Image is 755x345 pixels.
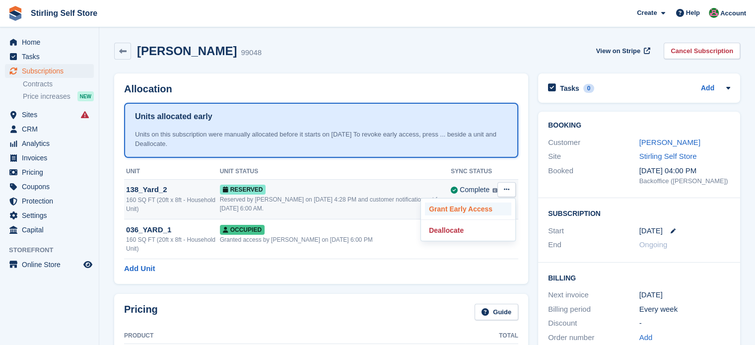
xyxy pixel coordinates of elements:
[22,208,81,222] span: Settings
[5,122,94,136] a: menu
[124,304,158,320] h2: Pricing
[548,122,730,130] h2: Booking
[548,239,639,251] div: End
[5,194,94,208] a: menu
[548,304,639,315] div: Billing period
[548,225,639,237] div: Start
[22,50,81,64] span: Tasks
[460,185,489,195] div: Complete
[596,46,640,56] span: View on Stripe
[220,164,451,180] th: Unit Status
[5,258,94,272] a: menu
[124,263,155,275] a: Add Unit
[241,47,262,59] div: 99048
[22,137,81,150] span: Analytics
[475,304,518,320] a: Guide
[548,332,639,344] div: Order number
[639,152,697,160] a: Stirling Self Store
[639,225,663,237] time: 2025-09-01 23:00:00 UTC
[8,6,23,21] img: stora-icon-8386f47178a22dfd0bd8f6a31ec36ba5ce8667c1dd55bd0f319d3a0aa187defe.svg
[686,8,700,18] span: Help
[639,304,731,315] div: Every week
[5,50,94,64] a: menu
[560,84,579,93] h2: Tasks
[22,258,81,272] span: Online Store
[639,165,731,177] div: [DATE] 04:00 PM
[451,164,497,180] th: Sync Status
[135,111,212,123] h1: Units allocated early
[425,203,511,215] a: Grant Early Access
[5,180,94,194] a: menu
[22,180,81,194] span: Coupons
[77,91,94,101] div: NEW
[639,176,731,186] div: Backoffice ([PERSON_NAME])
[124,328,466,344] th: Product
[124,83,518,95] h2: Allocation
[135,130,507,149] div: Units on this subscription were manually allocated before it starts on [DATE] To revoke early acc...
[22,223,81,237] span: Capital
[126,224,220,236] div: 036_YARD_1
[220,225,265,235] span: Occupied
[701,83,714,94] a: Add
[81,111,89,119] i: Smart entry sync failures have occurred
[548,273,730,282] h2: Billing
[720,8,746,18] span: Account
[124,164,220,180] th: Unit
[709,8,719,18] img: Lucy
[548,208,730,218] h2: Subscription
[664,43,740,59] a: Cancel Subscription
[27,5,101,21] a: Stirling Self Store
[548,318,639,329] div: Discount
[583,84,595,93] div: 0
[137,44,237,58] h2: [PERSON_NAME]
[639,138,700,146] a: [PERSON_NAME]
[548,151,639,162] div: Site
[23,92,70,101] span: Price increases
[22,108,81,122] span: Sites
[639,240,668,249] span: Ongoing
[492,188,497,193] img: icon-info-grey-7440780725fd019a000dd9b08b2336e03edf1995a4989e88bcd33f0948082b44.svg
[5,64,94,78] a: menu
[548,165,639,186] div: Booked
[220,195,451,213] div: Reserved by [PERSON_NAME] on [DATE] 4:28 PM and customer notification set for [DATE] 6:00 AM.
[22,151,81,165] span: Invoices
[5,137,94,150] a: menu
[639,289,731,301] div: [DATE]
[548,137,639,148] div: Customer
[22,35,81,49] span: Home
[22,194,81,208] span: Protection
[22,165,81,179] span: Pricing
[82,259,94,271] a: Preview store
[5,223,94,237] a: menu
[5,165,94,179] a: menu
[592,43,652,59] a: View on Stripe
[220,185,266,195] span: Reserved
[126,184,220,196] div: 138_Yard_2
[23,79,94,89] a: Contracts
[5,35,94,49] a: menu
[22,64,81,78] span: Subscriptions
[126,235,220,253] div: 160 SQ FT (20ft x 8ft - Household Unit)
[548,289,639,301] div: Next invoice
[466,328,518,344] th: Total
[5,108,94,122] a: menu
[220,235,451,244] div: Granted access by [PERSON_NAME] on [DATE] 6:00 PM
[5,208,94,222] a: menu
[5,151,94,165] a: menu
[126,196,220,213] div: 160 SQ FT (20ft x 8ft - Household Unit)
[23,91,94,102] a: Price increases NEW
[22,122,81,136] span: CRM
[637,8,657,18] span: Create
[639,318,731,329] div: -
[639,332,653,344] a: Add
[9,245,99,255] span: Storefront
[425,224,511,237] a: Deallocate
